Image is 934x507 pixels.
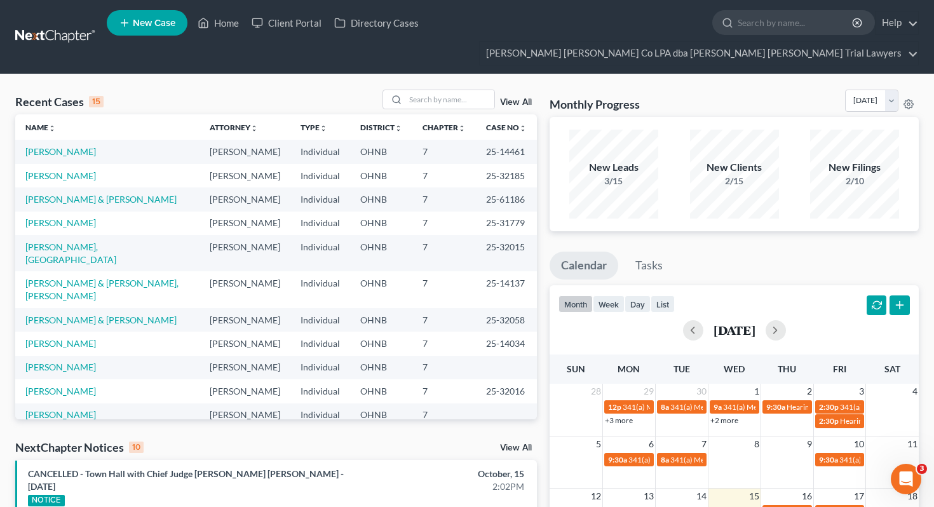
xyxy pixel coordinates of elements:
span: Fri [833,363,846,374]
td: 7 [412,271,476,308]
td: OHNB [350,356,412,379]
a: [PERSON_NAME] [25,362,96,372]
span: 2:30p [819,402,839,412]
a: Districtunfold_more [360,123,402,132]
span: Mon [618,363,640,374]
a: [PERSON_NAME] & [PERSON_NAME] [25,314,177,325]
td: Individual [290,164,350,187]
a: View All [500,443,532,452]
td: [PERSON_NAME] [200,212,290,235]
td: 25-32185 [476,164,537,187]
td: Individual [290,187,350,211]
td: 25-14034 [476,332,537,355]
span: 17 [853,489,865,504]
a: [PERSON_NAME] [25,338,96,349]
a: Case Nounfold_more [486,123,527,132]
div: Recent Cases [15,94,104,109]
td: 25-32016 [476,379,537,403]
div: 2:02PM [367,480,524,493]
td: OHNB [350,235,412,271]
span: 18 [906,489,919,504]
td: OHNB [350,403,412,427]
div: October, 15 [367,468,524,480]
td: [PERSON_NAME] [200,308,290,332]
a: Nameunfold_more [25,123,56,132]
td: 7 [412,164,476,187]
td: [PERSON_NAME] [200,187,290,211]
span: 29 [642,384,655,399]
td: Individual [290,379,350,403]
span: 9:30a [766,402,785,412]
td: OHNB [350,140,412,163]
span: 8a [661,455,669,464]
td: 7 [412,308,476,332]
span: 8a [661,402,669,412]
a: Attorneyunfold_more [210,123,258,132]
a: [PERSON_NAME] [25,386,96,396]
div: New Clients [690,160,779,175]
td: [PERSON_NAME] [200,379,290,403]
i: unfold_more [395,125,402,132]
td: [PERSON_NAME] [200,235,290,271]
button: day [625,295,651,313]
td: 25-32058 [476,308,537,332]
a: [PERSON_NAME] [25,217,96,228]
span: 341(a) Meeting of Creditors for [PERSON_NAME] [628,455,793,464]
td: [PERSON_NAME] [200,332,290,355]
span: 9 [806,436,813,452]
span: 5 [595,436,602,452]
span: 30 [695,384,708,399]
i: unfold_more [519,125,527,132]
span: 28 [590,384,602,399]
span: New Case [133,18,175,28]
span: 10 [853,436,865,452]
td: [PERSON_NAME] [200,356,290,379]
i: unfold_more [458,125,466,132]
span: Sun [567,363,585,374]
a: [PERSON_NAME], [GEOGRAPHIC_DATA] [25,241,116,265]
div: 10 [129,442,144,453]
td: 7 [412,212,476,235]
td: Individual [290,332,350,355]
div: NextChapter Notices [15,440,144,455]
td: OHNB [350,379,412,403]
div: 3/15 [569,175,658,187]
td: Individual [290,403,350,427]
span: 14 [695,489,708,504]
td: 25-31779 [476,212,537,235]
td: [PERSON_NAME] [200,164,290,187]
span: Thu [778,363,796,374]
td: 7 [412,235,476,271]
span: 12 [590,489,602,504]
td: Individual [290,140,350,163]
div: 2/10 [810,175,899,187]
td: OHNB [350,271,412,308]
span: 341(a) Meeting of Creditors for [PERSON_NAME] [623,402,787,412]
a: [PERSON_NAME] [25,409,96,420]
td: Individual [290,308,350,332]
a: Calendar [550,252,618,280]
a: [PERSON_NAME] [PERSON_NAME] Co LPA dba [PERSON_NAME] [PERSON_NAME] Trial Lawyers [480,42,918,65]
td: OHNB [350,332,412,355]
a: [PERSON_NAME] & [PERSON_NAME], [PERSON_NAME] [25,278,179,301]
span: 16 [801,489,813,504]
a: Typeunfold_more [301,123,327,132]
span: Tue [673,363,690,374]
div: 2/15 [690,175,779,187]
span: 8 [753,436,761,452]
div: New Filings [810,160,899,175]
span: Sat [884,363,900,374]
a: +3 more [605,416,633,425]
i: unfold_more [320,125,327,132]
span: 9a [714,402,722,412]
td: OHNB [350,187,412,211]
a: Home [191,11,245,34]
iframe: Intercom live chat [891,464,921,494]
td: 25-32015 [476,235,537,271]
a: Chapterunfold_more [423,123,466,132]
span: 3 [917,464,927,474]
span: 3 [858,384,865,399]
div: NOTICE [28,495,65,506]
td: 25-61186 [476,187,537,211]
input: Search by name... [738,11,854,34]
